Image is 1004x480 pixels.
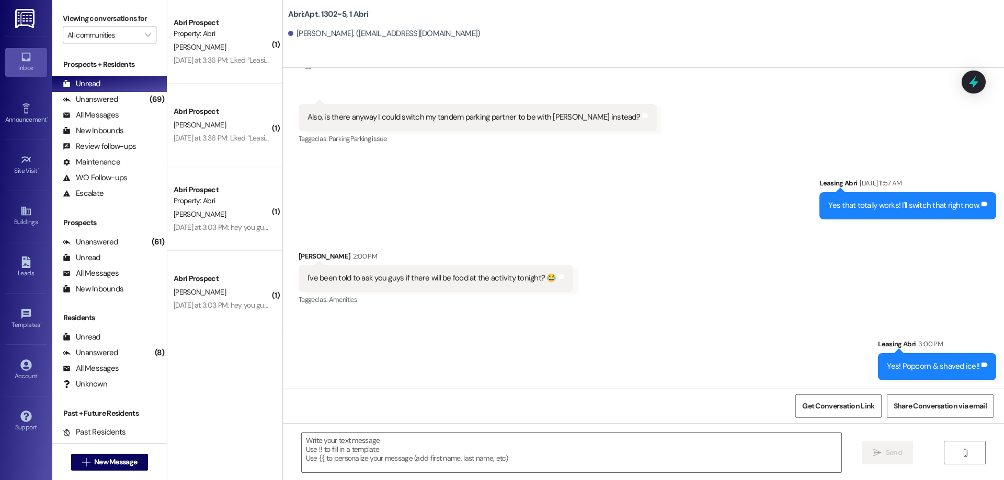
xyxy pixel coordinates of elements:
[152,345,167,361] div: (8)
[63,157,120,168] div: Maintenance
[828,200,979,211] div: Yes that totally works! I'll switch that right now.
[52,217,167,228] div: Prospects
[299,131,657,146] div: Tagged as:
[67,27,140,43] input: All communities
[795,394,881,418] button: Get Conversation Link
[887,394,994,418] button: Share Conversation via email
[149,234,167,250] div: (61)
[82,458,90,466] i: 
[63,427,126,438] div: Past Residents
[63,94,118,105] div: Unanswered
[5,151,47,179] a: Site Visit •
[329,61,346,69] span: Praise
[63,252,100,263] div: Unread
[5,202,47,230] a: Buildings
[961,449,969,457] i: 
[63,10,156,27] label: Viewing conversations for
[894,401,987,412] span: Share Conversation via email
[63,268,119,279] div: All Messages
[174,209,226,219] span: [PERSON_NAME]
[174,223,486,232] div: [DATE] at 3:03 PM: hey you guys are all good! Thanks so much for figuring that out for us I appre...
[63,78,100,89] div: Unread
[873,449,881,457] i: 
[819,178,996,192] div: Leasing Abri
[887,361,979,372] div: Yes! Popcorn & shaved ice!!
[350,251,376,262] div: 2:00 PM
[63,188,104,199] div: Escalate
[299,292,573,307] div: Tagged as:
[174,106,270,117] div: Abri Prospect
[857,178,902,189] div: [DATE] 11:57 AM
[174,184,270,195] div: Abri Prospect
[63,379,107,390] div: Unknown
[299,251,573,265] div: [PERSON_NAME]
[38,166,39,173] span: •
[174,273,270,284] div: Abri Prospect
[878,338,996,353] div: Leasing Abri
[5,48,47,76] a: Inbox
[862,441,913,464] button: Send
[307,273,556,284] div: I've been told to ask you guys if there will be food at the activity tonight? 😂
[40,320,42,327] span: •
[329,134,350,143] span: Parking ,
[52,408,167,419] div: Past + Future Residents
[145,31,151,39] i: 
[174,42,226,52] span: [PERSON_NAME]
[886,447,902,458] span: Send
[147,91,167,108] div: (69)
[5,253,47,282] a: Leads
[288,9,368,20] b: Abri: Apt. 1302~5, 1 Abri
[15,9,37,28] img: ResiDesk Logo
[52,312,167,323] div: Residents
[802,401,874,412] span: Get Conversation Link
[174,287,226,297] span: [PERSON_NAME]
[94,456,137,467] span: New Message
[307,112,640,123] div: Also, is there anyway I could switch my tandem parking partner to be with [PERSON_NAME] instead?
[63,141,136,152] div: Review follow-ups
[5,407,47,436] a: Support
[329,295,357,304] span: Amenities
[174,133,618,143] div: [DATE] at 3:36 PM: Liked “Leasing Abri (Abri): You bet! Your account will need to be at a zero ba...
[63,363,119,374] div: All Messages
[63,172,127,183] div: WO Follow-ups
[5,356,47,384] a: Account
[174,120,226,130] span: [PERSON_NAME]
[71,454,149,471] button: New Message
[63,332,100,343] div: Unread
[174,55,618,65] div: [DATE] at 3:36 PM: Liked “Leasing Abri (Abri): You bet! Your account will need to be at a zero ba...
[916,338,942,349] div: 3:00 PM
[63,125,123,136] div: New Inbounds
[63,284,123,295] div: New Inbounds
[174,17,270,28] div: Abri Prospect
[5,305,47,333] a: Templates •
[288,28,481,39] div: [PERSON_NAME]. ([EMAIL_ADDRESS][DOMAIN_NAME])
[174,195,270,206] div: Property: Abri
[174,28,270,39] div: Property: Abri
[63,237,118,248] div: Unanswered
[63,347,118,358] div: Unanswered
[174,300,486,310] div: [DATE] at 3:03 PM: hey you guys are all good! Thanks so much for figuring that out for us I appre...
[52,59,167,70] div: Prospects + Residents
[63,110,119,121] div: All Messages
[350,134,387,143] span: Parking issue
[47,114,48,122] span: •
